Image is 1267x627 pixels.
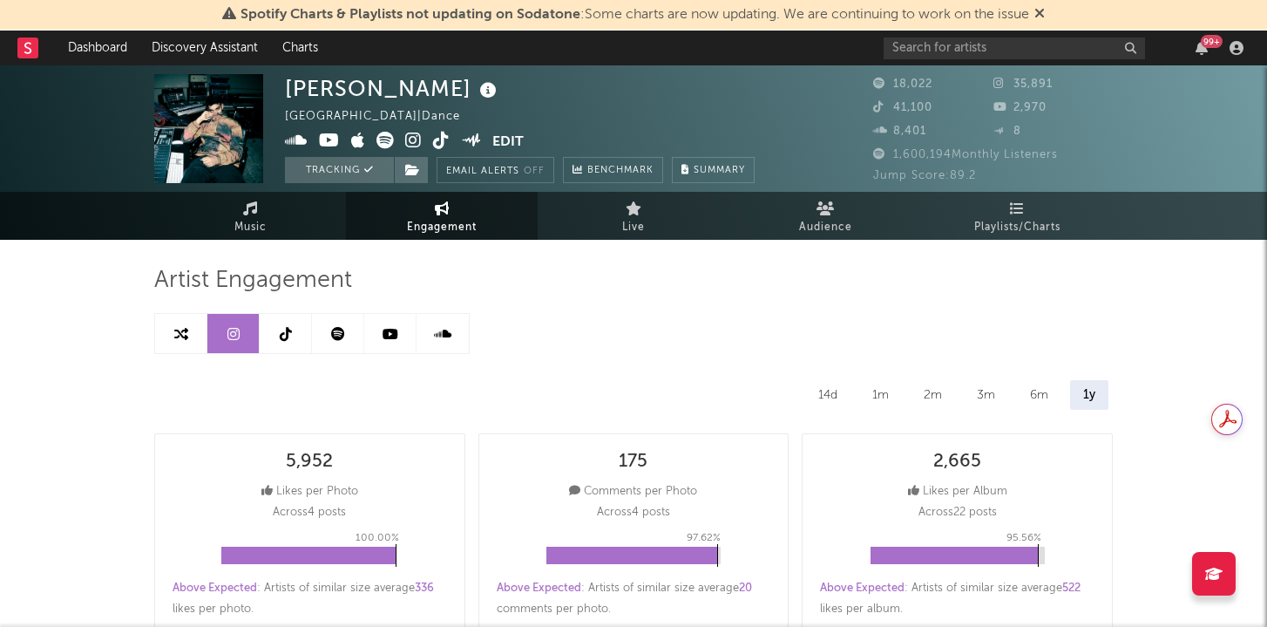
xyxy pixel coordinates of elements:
div: 1m [859,380,902,410]
span: Summary [694,166,745,175]
div: : Artists of similar size average likes per photo . [173,578,447,620]
span: Dismiss [1034,8,1045,22]
span: Audience [799,217,852,238]
span: Engagement [407,217,477,238]
span: 8 [993,126,1021,137]
p: 95.56 % [1006,528,1041,549]
a: Audience [729,192,921,240]
button: Email AlertsOff [437,157,554,183]
div: 175 [619,452,647,473]
div: 14d [805,380,850,410]
span: Jump Score: 89.2 [873,170,976,181]
div: 99 + [1201,35,1223,48]
div: 6m [1017,380,1061,410]
span: 336 [415,583,434,594]
a: Discovery Assistant [139,31,270,65]
span: Music [234,217,267,238]
div: Comments per Photo [569,481,697,502]
a: Playlists/Charts [921,192,1113,240]
span: Above Expected [173,583,257,594]
a: Engagement [346,192,538,240]
a: Benchmark [563,157,663,183]
button: Tracking [285,157,394,183]
div: 1y [1070,380,1108,410]
span: 35,891 [993,78,1053,90]
span: Live [622,217,645,238]
div: [GEOGRAPHIC_DATA] | Dance [285,106,480,127]
p: Across 4 posts [597,502,670,523]
button: 99+ [1196,41,1208,55]
p: 97.62 % [687,528,721,549]
span: 8,401 [873,126,926,137]
button: Summary [672,157,755,183]
div: [PERSON_NAME] [285,74,501,103]
div: 2m [911,380,955,410]
div: : Artists of similar size average comments per photo . [497,578,771,620]
a: Charts [270,31,330,65]
span: Artist Engagement [154,270,352,291]
span: Benchmark [587,160,654,181]
p: Across 22 posts [918,502,997,523]
span: 18,022 [873,78,932,90]
span: Playlists/Charts [974,217,1060,238]
div: 3m [964,380,1008,410]
div: 2,665 [933,452,981,473]
div: 5,952 [286,452,333,473]
span: 41,100 [873,102,932,113]
span: Spotify Charts & Playlists not updating on Sodatone [241,8,580,22]
span: 522 [1062,583,1081,594]
div: Likes per Photo [261,481,358,502]
div: : Artists of similar size average likes per album . [820,578,1094,620]
a: Music [154,192,346,240]
span: Above Expected [820,583,905,594]
a: Live [538,192,729,240]
span: Above Expected [497,583,581,594]
span: 1,600,194 Monthly Listeners [873,149,1058,160]
p: Across 4 posts [273,502,346,523]
input: Search for artists [884,37,1145,59]
span: 20 [739,583,752,594]
p: 100.00 % [356,528,399,549]
a: Dashboard [56,31,139,65]
span: 2,970 [993,102,1047,113]
div: Likes per Album [908,481,1007,502]
button: Edit [492,132,524,153]
em: Off [524,167,545,176]
span: : Some charts are now updating. We are continuing to work on the issue [241,8,1029,22]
